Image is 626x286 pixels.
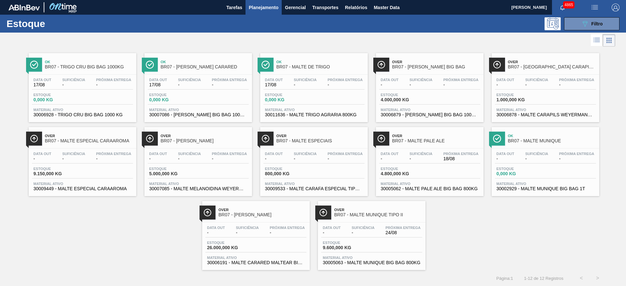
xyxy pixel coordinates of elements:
span: - [410,82,432,87]
span: Over [218,208,306,212]
span: 18/08 [443,156,479,161]
span: Próxima Entrega [328,152,363,156]
span: - [381,156,399,161]
a: ÍconeOverBR07 - MALTE ESPECIAL CARAAROMAData out-Suficiência-Próxima Entrega-Estoque9.150,000 KGM... [24,122,140,196]
span: Over [161,134,249,138]
span: 30009533 - MALTE CARAFA ESPECIAL TIPO III WEYERMANN [265,186,363,191]
span: 800,000 KG [265,171,311,176]
span: Próxima Entrega [328,78,363,82]
span: 9.150,000 KG [34,171,79,176]
span: Material ativo [497,108,594,112]
span: Tarefas [226,4,242,11]
span: 17/08 [149,82,167,87]
span: BR07 - MALTE MUNIQUE [508,138,596,143]
a: ÍconeOverBR07 - [PERSON_NAME]Data out-Suficiência-Próxima Entrega-Estoque26.000,000 KGMaterial at... [197,196,313,270]
span: Material ativo [149,108,247,112]
span: Data out [265,152,283,156]
img: Ícone [146,135,154,143]
a: ÍconeOverBR07 - MALTE PALE ALEData out-Suficiência-Próxima Entrega18/08Estoque4.800,000 KGMateria... [371,122,487,196]
span: Próxima Entrega [443,152,479,156]
a: ÍconeOkBR07 - MALTE DE TRIGOData out17/08Suficiência-Próxima Entrega-Estoque0,000 KGMaterial ativ... [255,48,371,122]
span: 30007086 - MALTE CARARED WEYERMANN BIG BAG 1000 KG [149,112,247,117]
span: 30006928 - TRIGO CRU BIG BAG 1000 KG [34,112,131,117]
img: userActions [591,4,599,11]
img: Ícone [319,208,327,217]
span: Ok [161,60,249,64]
span: - [212,82,247,87]
span: BR07 - MALTE MUNIQUE TIPO II [334,212,422,217]
img: TNhmsLtSVTkK8tSr43FrP2fwEKptu5GPRR3wAAAABJRU5ErkJggg== [8,5,40,10]
span: 0,000 KG [497,171,542,176]
span: 30005063 - MALTE MUNIQUE BIG BAG 800KG [323,260,421,265]
span: Suficiência [410,152,432,156]
span: Data out [381,152,399,156]
span: Estoque [497,93,542,97]
span: 9.600,000 KG [323,245,368,250]
span: Gerencial [285,4,306,11]
span: Próxima Entrega [559,152,594,156]
span: 1 - 12 de 12 Registros [523,276,563,281]
span: Material ativo [34,182,131,186]
span: 30006878 - MALTE CARAPILS WEYERMANN BIG BAG 1000 KG [497,112,594,117]
span: 17/08 [34,82,52,87]
span: Over [45,134,133,138]
span: 24/08 [385,230,421,235]
a: ÍconeOkBR07 - [PERSON_NAME] CARAREDData out17/08Suficiência-Próxima Entrega-Estoque0,000 KGMateri... [140,48,255,122]
span: Material ativo [323,256,421,260]
span: Estoque [381,93,426,97]
span: Ok [45,60,133,64]
span: Over [508,60,596,64]
span: Data out [34,152,52,156]
span: Estoque [149,167,195,171]
a: ÍconeOverBR07 - MALTE MUNIQUE TIPO IIData out-Suficiência-Próxima Entrega24/08Estoque9.600,000 KG... [313,196,429,270]
span: Ok [508,134,596,138]
span: Transportes [312,4,338,11]
span: - [525,82,548,87]
span: Material ativo [34,108,131,112]
span: Próxima Entrega [443,78,479,82]
div: Visão em Cards [603,34,615,47]
span: - [96,156,131,161]
span: - [178,156,201,161]
span: Data out [381,78,399,82]
span: Over [276,134,365,138]
span: Suficiência [294,152,317,156]
span: BR07 - MALTE CARARED [218,212,306,217]
span: - [178,82,201,87]
span: Master Data [374,4,399,11]
span: BR07 - MALTE CARAPILS BIG BAG [508,64,596,69]
img: Ícone [261,135,270,143]
span: Próxima Entrega [385,226,421,230]
span: 0,000 KG [34,97,79,102]
span: - [294,156,317,161]
button: Filtro [564,17,619,30]
span: Próxima Entrega [270,226,305,230]
span: - [294,82,317,87]
a: ÍconeOkBR07 - MALTE MUNIQUEData out-Suficiência-Próxima Entrega-Estoque0,000 KGMaterial ativo3000... [487,122,603,196]
span: BR07 - MALTE MELANOIDINA [161,138,249,143]
span: - [351,230,374,235]
span: - [443,82,479,87]
span: Próxima Entrega [96,78,131,82]
span: Estoque [149,93,195,97]
span: 26.000,000 KG [207,245,253,250]
span: - [381,82,399,87]
img: Logout [612,4,619,11]
span: - [236,230,259,235]
span: Estoque [265,93,311,97]
span: - [265,156,283,161]
span: Relatórios [345,4,367,11]
span: Suficiência [410,78,432,82]
span: Data out [149,78,167,82]
span: Estoque [34,93,79,97]
span: Planejamento [249,4,278,11]
span: Over [392,134,480,138]
span: 30011636 - MALTE TRIGO AGRARIA 800KG [265,112,363,117]
span: 30005062 - MALTE PALE ALE BIG BAG 800KG [381,186,479,191]
span: Próxima Entrega [212,78,247,82]
span: Data out [323,226,341,230]
span: - [212,156,247,161]
span: BR07 - MALTE WEYERMANN CARARED [161,64,249,69]
span: - [525,156,548,161]
span: Material ativo [265,108,363,112]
